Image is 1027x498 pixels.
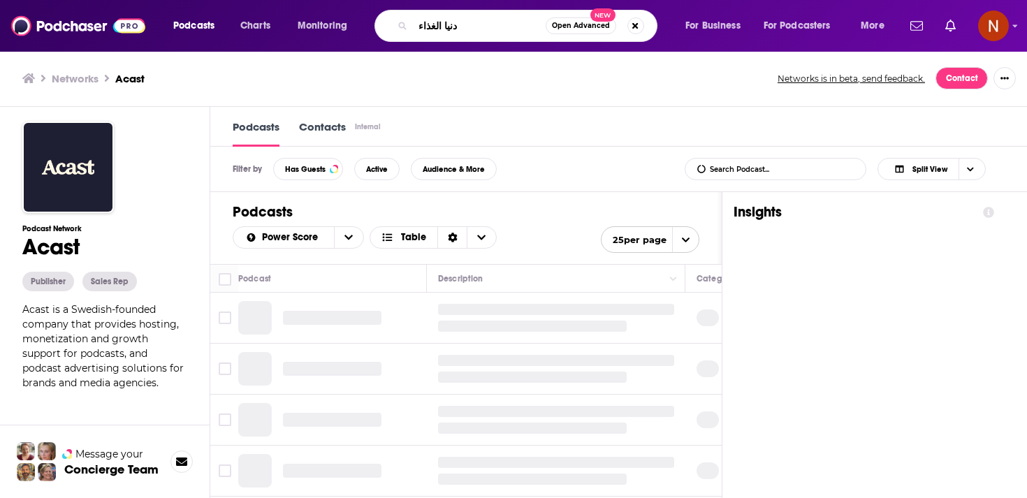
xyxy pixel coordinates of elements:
[233,203,699,221] h1: Podcasts
[219,464,231,477] span: Toggle select row
[38,463,56,481] img: Barbara Profile
[238,270,271,287] div: Podcast
[17,463,35,481] img: Jon Profile
[262,233,323,242] span: Power Score
[233,226,364,249] h2: Choose List sort
[298,16,347,36] span: Monitoring
[370,226,497,249] button: Choose View
[773,73,930,85] button: Networks is in beta, send feedback.
[38,442,56,460] img: Jules Profile
[299,120,383,147] a: ContactsInternal
[755,15,851,37] button: open menu
[219,413,231,426] span: Toggle select row
[273,158,343,180] button: Has Guests
[413,15,546,37] input: Search podcasts, credits, & more...
[590,8,616,22] span: New
[940,14,961,38] a: Show notifications dropdown
[978,10,1009,41] img: User Profile
[75,447,143,461] span: Message your
[17,442,35,460] img: Sydney Profile
[978,10,1009,41] span: Logged in as AdelNBM
[423,166,485,173] span: Audience & More
[115,72,145,85] a: Acast
[219,312,231,324] span: Toggle select row
[437,227,467,248] div: Sort Direction
[401,233,426,242] span: Table
[288,15,365,37] button: open menu
[993,67,1016,89] button: Show More Button
[233,164,262,174] h3: Filter by
[163,15,233,37] button: open menu
[764,16,831,36] span: For Podcasters
[354,158,400,180] button: Active
[861,16,884,36] span: More
[676,15,758,37] button: open menu
[64,462,159,476] h3: Concierge Team
[219,362,231,375] span: Toggle select row
[22,272,74,291] button: Publisher
[52,72,99,85] a: Networks
[905,14,928,38] a: Show notifications dropdown
[546,17,616,34] button: Open AdvancedNew
[233,120,279,147] a: Podcasts
[366,166,388,173] span: Active
[851,15,902,37] button: open menu
[552,22,610,29] span: Open Advanced
[240,16,270,36] span: Charts
[355,122,381,131] div: Internal
[697,270,740,287] div: Categories
[877,158,1005,180] h2: Choose View
[22,224,187,233] h3: Podcast Network
[685,16,741,36] span: For Business
[22,233,187,261] h1: Acast
[935,67,988,89] a: Contact
[438,270,483,287] div: Description
[173,16,214,36] span: Podcasts
[334,227,363,248] button: open menu
[978,10,1009,41] button: Show profile menu
[82,272,137,291] button: Sales Rep
[22,303,184,389] span: Acast is a Swedish-founded company that provides hosting, monetization and growth support for pod...
[601,226,699,253] button: open menu
[877,158,986,180] button: Choose View
[233,233,334,242] button: open menu
[411,158,497,180] button: Audience & More
[388,10,671,42] div: Search podcasts, credits, & more...
[231,15,279,37] a: Charts
[665,271,682,288] button: Column Actions
[602,229,667,251] span: 25 per page
[11,13,145,39] img: Podchaser - Follow, Share and Rate Podcasts
[285,166,326,173] span: Has Guests
[912,166,947,173] span: Split View
[734,203,972,221] h1: Insights
[22,122,114,213] img: Acast logo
